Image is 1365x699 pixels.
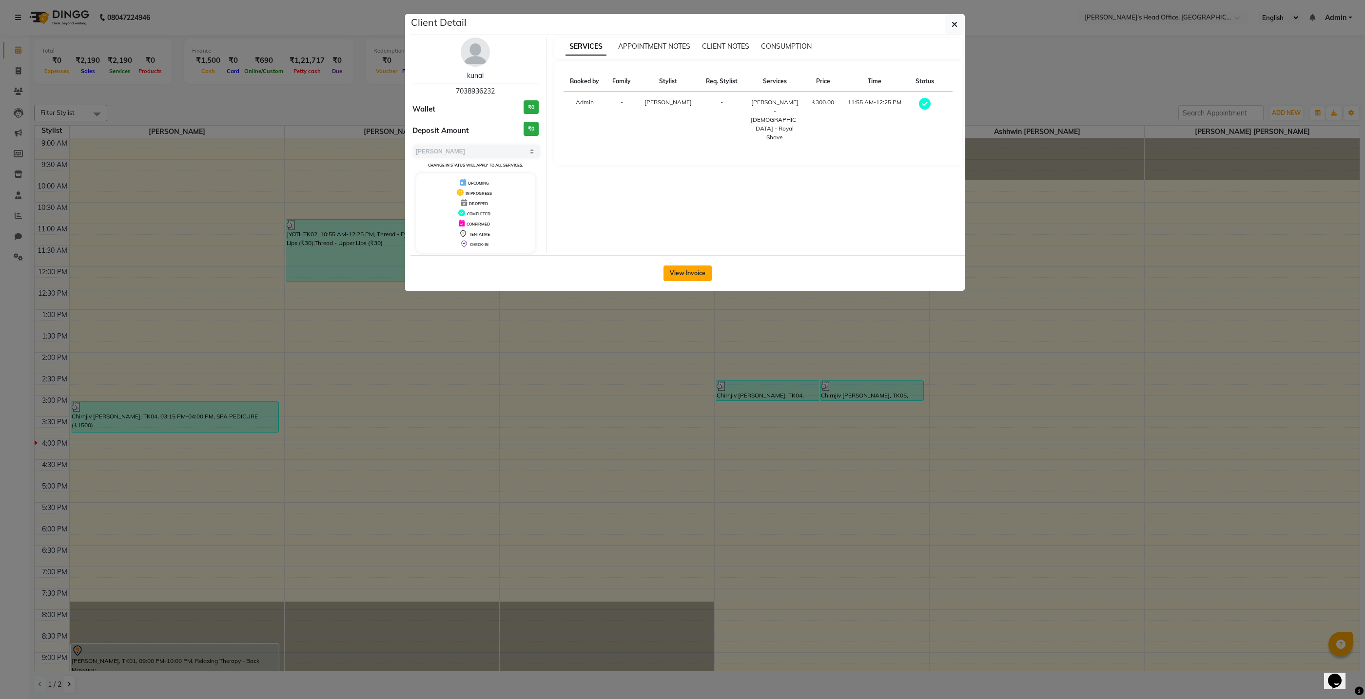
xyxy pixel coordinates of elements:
span: CONSUMPTION [761,42,812,51]
span: IN PROGRESS [466,191,492,196]
span: 7038936232 [456,87,495,95]
th: Family [606,71,638,92]
td: Admin [564,92,606,148]
th: Time [841,71,909,92]
div: ₹300.00 [811,98,835,107]
td: - [699,92,744,148]
small: Change in status will apply to all services. [428,163,523,168]
button: View Invoice [663,265,712,281]
span: Deposit Amount [412,125,469,136]
td: - [606,92,638,148]
div: [PERSON_NAME] - [DEMOGRAPHIC_DATA] - Royal Shave [750,98,799,142]
span: CONFIRMED [467,222,490,227]
span: APPOINTMENT NOTES [618,42,690,51]
span: UPCOMING [468,181,489,186]
span: TENTATIVE [469,232,490,237]
span: CLIENT NOTES [702,42,749,51]
span: CHECK-IN [470,242,488,247]
span: [PERSON_NAME] [644,98,692,106]
th: Booked by [564,71,606,92]
img: avatar [461,38,490,67]
span: Wallet [412,104,435,115]
th: Services [744,71,805,92]
span: COMPLETED [467,211,490,216]
span: DROPPED [469,201,488,206]
h5: Client Detail [411,15,467,30]
td: 11:55 AM-12:25 PM [841,92,909,148]
th: Stylist [638,71,699,92]
a: kunal [467,71,484,80]
h3: ₹0 [524,100,539,114]
h3: ₹0 [524,122,539,136]
th: Price [805,71,841,92]
iframe: chat widget [1324,660,1355,689]
th: Status [909,71,940,92]
span: SERVICES [565,38,606,56]
th: Req. Stylist [699,71,744,92]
